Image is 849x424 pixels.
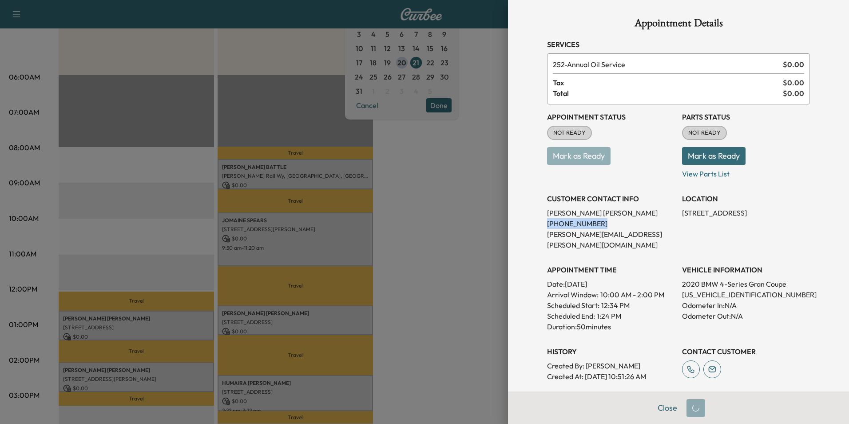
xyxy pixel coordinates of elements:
h3: APPOINTMENT TIME [547,264,675,275]
h1: Appointment Details [547,18,810,32]
p: Odometer In: N/A [682,300,810,311]
p: Created By : [PERSON_NAME] [547,360,675,371]
h3: Parts Status [682,112,810,122]
p: Created At : [DATE] 10:51:26 AM [547,371,675,382]
p: [PHONE_NUMBER] [547,218,675,229]
p: Scheduled End: [547,311,595,321]
h3: Services [547,39,810,50]
p: [PERSON_NAME][EMAIL_ADDRESS][PERSON_NAME][DOMAIN_NAME] [547,229,675,250]
span: 10:00 AM - 2:00 PM [600,289,664,300]
button: Mark as Ready [682,147,746,165]
p: 2020 BMW 4-Series Gran Coupe [682,279,810,289]
span: Tax [553,77,783,88]
span: NOT READY [683,128,726,137]
p: Duration: 50 minutes [547,321,675,332]
p: 1:24 PM [597,311,621,321]
button: Close [652,399,683,417]
span: Total [553,88,783,99]
span: Annual Oil Service [553,59,779,70]
p: Date: [DATE] [547,279,675,289]
p: [STREET_ADDRESS] [682,208,810,218]
span: $ 0.00 [783,77,804,88]
p: Odometer Out: N/A [682,311,810,321]
span: $ 0.00 [783,59,804,70]
p: 12:34 PM [601,300,630,311]
h3: Appointment Status [547,112,675,122]
p: [PERSON_NAME] [PERSON_NAME] [547,208,675,218]
h3: CONTACT CUSTOMER [682,346,810,357]
p: [US_VEHICLE_IDENTIFICATION_NUMBER] [682,289,810,300]
span: NOT READY [548,128,591,137]
h3: LOCATION [682,193,810,204]
span: $ 0.00 [783,88,804,99]
p: Arrival Window: [547,289,675,300]
h3: VEHICLE INFORMATION [682,264,810,275]
p: Scheduled Start: [547,300,599,311]
p: View Parts List [682,165,810,179]
h3: History [547,346,675,357]
h3: CUSTOMER CONTACT INFO [547,193,675,204]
